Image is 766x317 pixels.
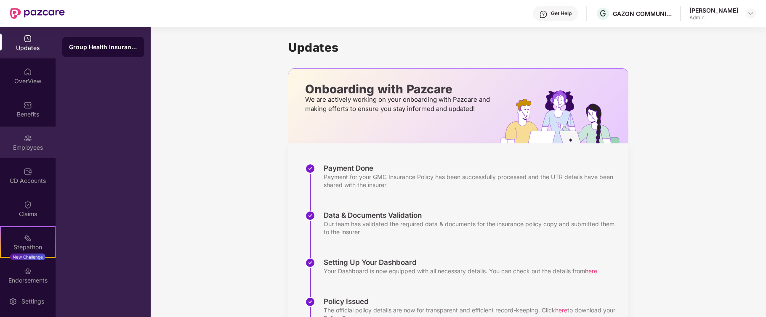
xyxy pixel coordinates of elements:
div: Our team has validated the required data & documents for the insurance policy copy and submitted ... [324,220,620,236]
p: Onboarding with Pazcare [305,85,492,93]
div: Policy Issued [324,297,620,306]
div: GAZON COMMUNICATIONS INDIA LIMITED [613,10,672,18]
div: Settings [19,297,47,306]
img: svg+xml;base64,PHN2ZyBpZD0iU2V0dGluZy0yMHgyMCIgeG1sbnM9Imh0dHA6Ly93d3cudzMub3JnLzIwMDAvc3ZnIiB3aW... [9,297,17,306]
span: here [585,267,597,275]
div: Your Dashboard is now equipped with all necessary details. You can check out the details from [324,267,597,275]
img: svg+xml;base64,PHN2ZyBpZD0iU3RlcC1Eb25lLTMyeDMyIiB4bWxucz0iaHR0cDovL3d3dy53My5vcmcvMjAwMC9zdmciIH... [305,164,315,174]
div: Stepathon [1,243,55,251]
img: svg+xml;base64,PHN2ZyBpZD0iVXBkYXRlZCIgeG1sbnM9Imh0dHA6Ly93d3cudzMub3JnLzIwMDAvc3ZnIiB3aWR0aD0iMj... [24,34,32,43]
div: [PERSON_NAME] [689,6,738,14]
div: Payment Done [324,164,620,173]
p: We are actively working on your onboarding with Pazcare and making efforts to ensure you stay inf... [305,95,492,114]
div: Setting Up Your Dashboard [324,258,597,267]
img: svg+xml;base64,PHN2ZyBpZD0iRHJvcGRvd24tMzJ4MzIiIHhtbG5zPSJodHRwOi8vd3d3LnczLm9yZy8yMDAwL3N2ZyIgd2... [747,10,754,17]
div: Admin [689,14,738,21]
img: svg+xml;base64,PHN2ZyBpZD0iRW5kb3JzZW1lbnRzIiB4bWxucz0iaHR0cDovL3d3dy53My5vcmcvMjAwMC9zdmciIHdpZH... [24,267,32,275]
img: svg+xml;base64,PHN2ZyBpZD0iU3RlcC1Eb25lLTMyeDMyIiB4bWxucz0iaHR0cDovL3d3dy53My5vcmcvMjAwMC9zdmciIH... [305,211,315,221]
img: svg+xml;base64,PHN2ZyBpZD0iSGVscC0zMngzMiIgeG1sbnM9Imh0dHA6Ly93d3cudzMub3JnLzIwMDAvc3ZnIiB3aWR0aD... [539,10,548,18]
div: Get Help [551,10,572,17]
img: svg+xml;base64,PHN2ZyBpZD0iRW1wbG95ZWVzIiB4bWxucz0iaHR0cDovL3d3dy53My5vcmcvMjAwMC9zdmciIHdpZHRoPS... [24,134,32,143]
img: New Pazcare Logo [10,8,65,19]
span: here [555,306,567,314]
img: svg+xml;base64,PHN2ZyBpZD0iU3RlcC1Eb25lLTMyeDMyIiB4bWxucz0iaHR0cDovL3d3dy53My5vcmcvMjAwMC9zdmciIH... [305,258,315,268]
img: svg+xml;base64,PHN2ZyBpZD0iSG9tZSIgeG1sbnM9Imh0dHA6Ly93d3cudzMub3JnLzIwMDAvc3ZnIiB3aWR0aD0iMjAiIG... [24,68,32,76]
div: Data & Documents Validation [324,211,620,220]
img: svg+xml;base64,PHN2ZyBpZD0iQmVuZWZpdHMiIHhtbG5zPSJodHRwOi8vd3d3LnczLm9yZy8yMDAwL3N2ZyIgd2lkdGg9Ij... [24,101,32,109]
h1: Updates [288,40,628,55]
div: New Challenge [10,254,45,260]
div: Group Health Insurance [69,43,137,51]
img: svg+xml;base64,PHN2ZyB4bWxucz0iaHR0cDovL3d3dy53My5vcmcvMjAwMC9zdmciIHdpZHRoPSIyMSIgaGVpZ2h0PSIyMC... [24,234,32,242]
div: Payment for your GMC Insurance Policy has been successfully processed and the UTR details have be... [324,173,620,189]
span: G [600,8,606,18]
img: svg+xml;base64,PHN2ZyBpZD0iQ0RfQWNjb3VudHMiIGRhdGEtbmFtZT0iQ0QgQWNjb3VudHMiIHhtbG5zPSJodHRwOi8vd3... [24,167,32,176]
img: hrOnboarding [500,90,628,143]
img: svg+xml;base64,PHN2ZyBpZD0iU3RlcC1Eb25lLTMyeDMyIiB4bWxucz0iaHR0cDovL3d3dy53My5vcmcvMjAwMC9zdmciIH... [305,297,315,307]
img: svg+xml;base64,PHN2ZyBpZD0iQ2xhaW0iIHhtbG5zPSJodHRwOi8vd3d3LnczLm9yZy8yMDAwL3N2ZyIgd2lkdGg9IjIwIi... [24,201,32,209]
